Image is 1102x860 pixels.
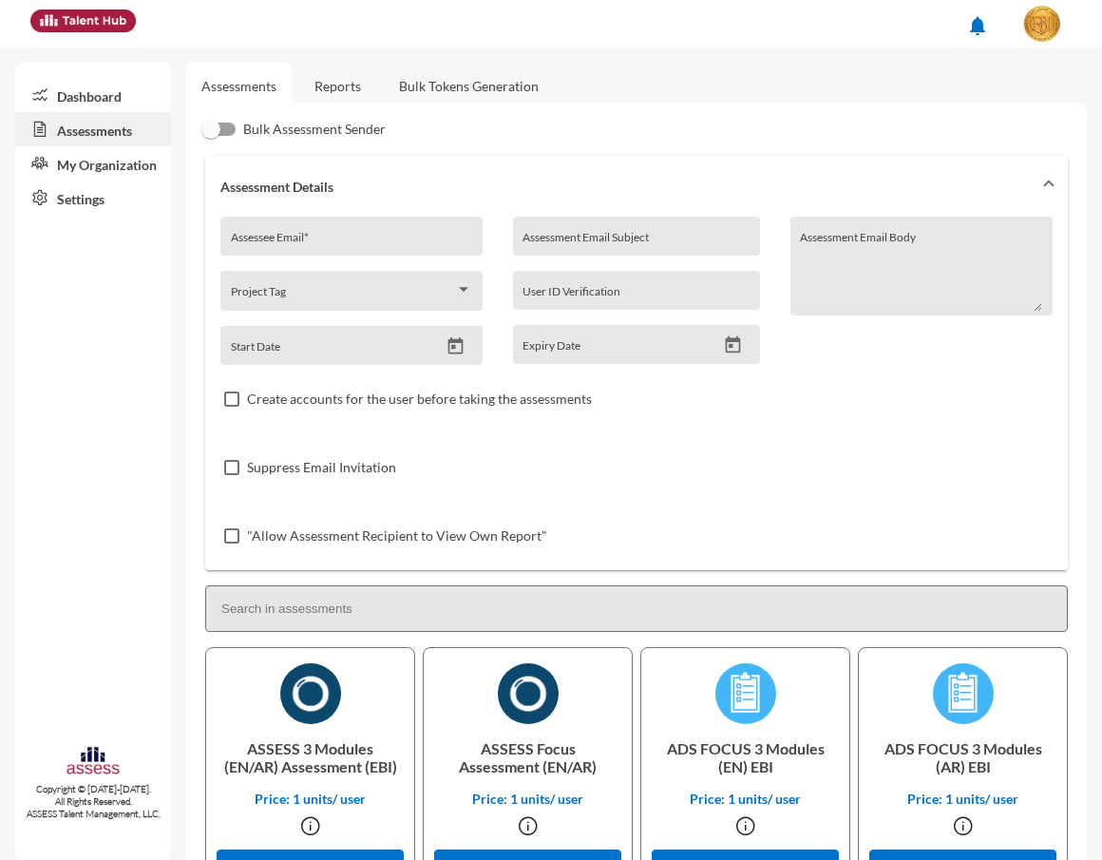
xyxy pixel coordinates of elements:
a: My Organization [15,146,171,181]
p: Price: 1 units/ user [221,791,399,807]
mat-expansion-panel-header: Assessment Details [205,156,1068,217]
span: Suppress Email Invitation [247,456,396,479]
mat-panel-title: Assessment Details [220,179,1030,195]
img: assesscompany-logo.png [66,745,120,779]
p: Price: 1 units/ user [656,791,834,807]
a: Dashboard [15,78,171,112]
p: Price: 1 units/ user [874,791,1052,807]
a: Assessments [201,78,276,94]
p: ADS FOCUS 3 Modules (EN) EBI [656,724,834,791]
mat-icon: notifications [966,14,989,37]
a: Reports [299,63,376,109]
a: Assessments [15,112,171,146]
p: Price: 1 units/ user [439,791,617,807]
span: Bulk Assessment Sender [243,118,386,141]
div: Assessment Details [205,217,1068,570]
a: Settings [15,181,171,215]
p: ASSESS 3 Modules (EN/AR) Assessment (EBI) [221,724,399,791]
button: Open calendar [439,336,472,356]
span: "Allow Assessment Recipient to View Own Report" [247,525,547,547]
input: Search in assessments [205,585,1068,632]
span: Create accounts for the user before taking the assessments [247,388,592,411]
p: ADS FOCUS 3 Modules (AR) EBI [874,724,1052,791]
p: Copyright © [DATE]-[DATE]. All Rights Reserved. ASSESS Talent Management, LLC. [15,783,171,820]
button: Open calendar [716,335,750,355]
a: Bulk Tokens Generation [384,63,554,109]
p: ASSESS Focus Assessment (EN/AR) [439,724,617,791]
